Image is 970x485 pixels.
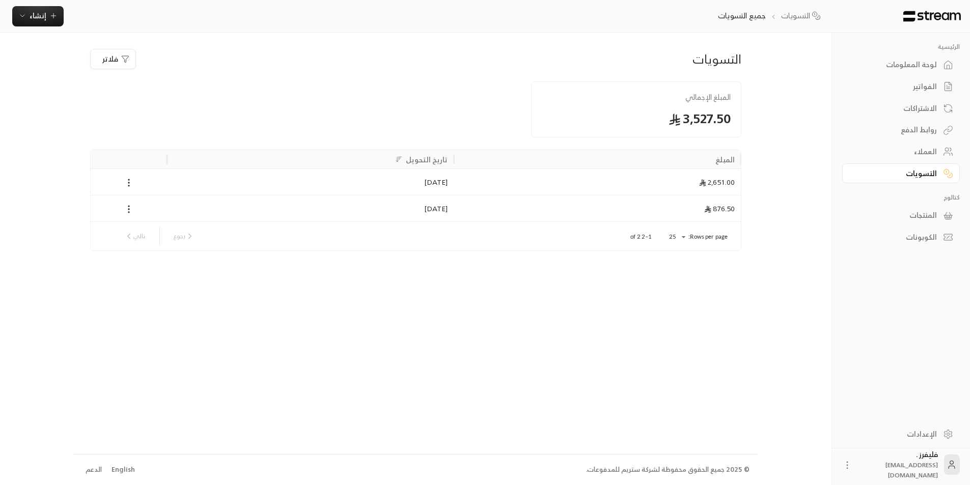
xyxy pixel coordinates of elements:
div: الفواتير [855,81,937,92]
p: 1–2 of 2 [630,233,652,241]
span: المبلغ الإجمالي [542,92,731,102]
a: التسويات [781,10,824,21]
button: إنشاء [12,6,64,26]
div: © 2025 جميع الحقوق محفوظة لشركة ستريم للمدفوعات. [586,465,750,475]
a: لوحة المعلومات [842,55,960,75]
div: [DATE] [173,195,448,221]
button: فلاتر [90,49,136,69]
a: الكوبونات [842,227,960,247]
a: العملاء [842,142,960,162]
span: فلاتر [102,54,118,64]
a: روابط الدفع [842,120,960,140]
a: المنتجات [842,206,960,225]
p: Rows per page: [688,233,728,241]
a: الدعم [82,461,105,479]
div: لوحة المعلومات [855,60,937,70]
div: 25 [664,231,688,243]
div: العملاء [855,147,937,157]
span: إنشاء [30,9,46,22]
nav: breadcrumb [718,10,824,21]
img: Logo [902,11,962,22]
div: المبلغ [715,153,735,166]
div: التسويات [855,168,937,179]
span: [EMAIL_ADDRESS][DOMAIN_NAME] [885,460,938,480]
div: الإعدادات [855,429,937,439]
p: الرئيسية [842,43,960,51]
a: الإعدادات [842,424,960,444]
a: الاشتراكات [842,98,960,118]
div: English [112,465,135,475]
a: الفواتير [842,77,960,97]
div: المنتجات [855,210,937,220]
p: جميع التسويات [718,10,766,21]
div: تاريخ التحويل [406,153,448,166]
div: 2,651.00 [454,168,741,195]
span: 3,527.50 [542,110,731,127]
div: الاشتراكات [855,103,937,113]
button: Sort [393,153,405,165]
div: فليفرز . [858,449,938,480]
div: روابط الدفع [855,125,937,135]
a: التسويات [842,163,960,183]
div: الكوبونات [855,232,937,242]
p: كتالوج [842,193,960,202]
div: [DATE] [173,169,448,195]
div: 876.50 [454,195,741,221]
div: التسويات [641,51,741,67]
